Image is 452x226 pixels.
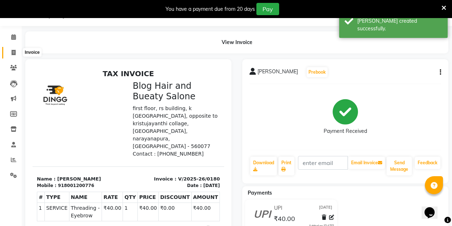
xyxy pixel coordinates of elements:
th: TYPE [12,126,37,136]
span: [DATE] [319,204,332,212]
th: # [5,126,12,136]
th: RATE [69,126,90,136]
div: Invoice [23,48,41,57]
a: Download [250,157,277,175]
td: 1 [90,136,105,155]
div: SUBTOTAL [137,158,164,165]
button: Send Message [387,157,412,175]
td: ₹40.00 [159,136,187,155]
th: NAME [37,126,69,136]
p: Invoice : V/2025-26/0180 [100,109,187,116]
div: [DATE] [171,116,187,122]
div: Bill created successfully. [357,17,442,32]
button: Pay [256,3,279,15]
span: Threading - Eyebrow [38,138,68,153]
td: ₹40.00 [69,136,90,155]
div: 918001200776 [25,116,61,122]
td: SERVICE [12,136,37,155]
iframe: chat widget [422,197,445,219]
div: You have a payment due from 20 days [166,5,255,13]
td: 1 [5,136,12,155]
div: ₹33.90 [164,165,192,173]
td: ₹0.00 [126,136,159,155]
div: ₹40.00 [164,173,192,188]
div: Mobile : [4,116,24,122]
p: first floor, rs building, k [GEOGRAPHIC_DATA], opposite to kristujayanthi collage, [GEOGRAPHIC_DA... [100,38,187,84]
td: ₹40.00 [105,136,126,155]
span: UPI [274,204,282,212]
div: ₹40.00 [164,158,192,165]
input: enter email [298,156,348,170]
h3: Blog Hair and Bueaty Salone [100,14,187,35]
a: Print [278,157,294,175]
p: Contact : [PHONE_NUMBER] [100,84,187,91]
h2: TAX INVOICE [4,3,187,12]
th: PRICE [105,126,126,136]
div: NET [137,165,164,173]
div: Payment Received [324,127,367,135]
span: ₹40.00 [274,214,295,225]
div: GRAND TOTAL [137,173,164,188]
div: Paid [137,188,164,196]
div: Date : [154,116,169,122]
p: Name : [PERSON_NAME] [4,109,91,116]
button: Email Invoice [348,157,385,169]
div: View Invoice [25,31,448,53]
span: [PERSON_NAME] [257,68,298,78]
span: Payments [248,190,272,196]
th: QTY [90,126,105,136]
th: DISCOUNT [126,126,159,136]
div: ₹40.00 [164,188,192,196]
th: AMOUNT [159,126,187,136]
a: Feedback [415,157,440,169]
button: Prebook [307,67,328,77]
